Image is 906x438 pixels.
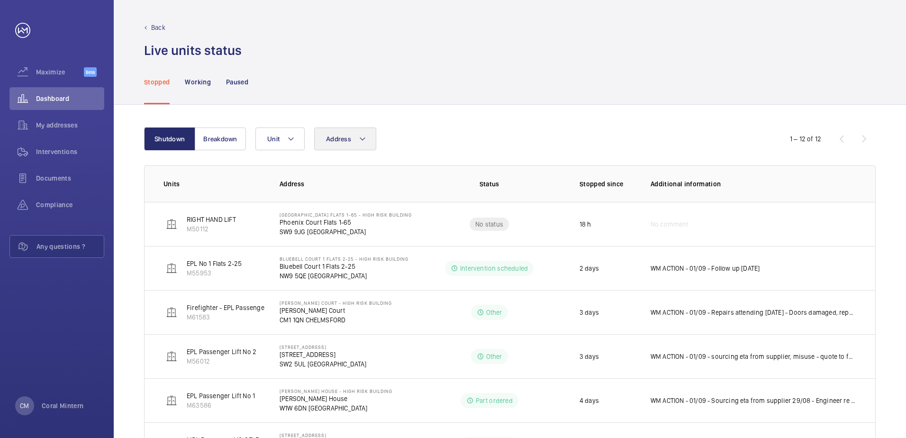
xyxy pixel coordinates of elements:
[326,135,351,143] span: Address
[36,200,104,210] span: Compliance
[166,263,177,274] img: elevator.svg
[280,306,392,315] p: [PERSON_NAME] Court
[651,264,760,273] p: WM ACTION - 01/09 - Follow up [DATE]
[187,259,242,268] p: EPL No 1 Flats 2-25
[580,219,591,229] p: 18 h
[144,128,195,150] button: Shutdown
[651,179,856,189] p: Additional information
[280,256,408,262] p: Bluebell Court 1 Flats 2-25 - High Risk Building
[267,135,280,143] span: Unit
[280,359,367,369] p: SW2 5UL [GEOGRAPHIC_DATA]
[651,308,856,317] p: WM ACTION - 01/09 - Repairs attending [DATE] - Doors damaged, repair team required chasing eta
[185,77,210,87] p: Working
[36,147,104,156] span: Interventions
[163,179,264,189] p: Units
[226,77,248,87] p: Paused
[255,128,305,150] button: Unit
[187,391,255,401] p: EPL Passenger Lift No 1
[651,396,856,405] p: WM ACTION - 01/09 - Sourcing eta from supplier 29/08 - Engineer re attending for details on rolle...
[187,356,256,366] p: M56012
[314,128,376,150] button: Address
[36,120,104,130] span: My addresses
[151,23,165,32] p: Back
[280,179,414,189] p: Address
[580,264,599,273] p: 2 days
[144,77,170,87] p: Stopped
[166,395,177,406] img: elevator.svg
[187,268,242,278] p: M55953
[280,394,392,403] p: [PERSON_NAME] House
[36,94,104,103] span: Dashboard
[166,351,177,362] img: elevator.svg
[36,173,104,183] span: Documents
[475,219,503,229] p: No status
[580,352,599,361] p: 3 days
[36,242,104,251] span: Any questions ?
[84,67,97,77] span: Beta
[280,432,362,438] p: [STREET_ADDRESS]
[790,134,821,144] div: 1 – 12 of 12
[280,388,392,394] p: [PERSON_NAME] House - High Risk Building
[280,300,392,306] p: [PERSON_NAME] Court - High Risk Building
[166,307,177,318] img: elevator.svg
[187,401,255,410] p: M63586
[486,308,502,317] p: Other
[195,128,246,150] button: Breakdown
[20,401,29,411] p: CM
[486,352,502,361] p: Other
[187,224,236,234] p: M50112
[144,42,242,59] h1: Live units status
[166,219,177,230] img: elevator.svg
[42,401,84,411] p: Coral Mintern
[187,303,278,312] p: Firefighter - EPL Passenger Lift
[280,403,392,413] p: W1W 6DN [GEOGRAPHIC_DATA]
[187,312,278,322] p: M61583
[651,352,856,361] p: WM ACTION - 01/09 - sourcing eta from supplier, misuse - quote to follow 29/08 - Safety edges rip...
[280,271,408,281] p: NW9 5QE [GEOGRAPHIC_DATA]
[280,262,408,271] p: Bluebell Court 1 Flats 2-25
[651,219,689,229] span: No comment
[280,218,412,227] p: Phoenix Court Flats 1-65
[36,67,84,77] span: Maximize
[187,215,236,224] p: RIGHT HAND LIFT
[580,179,635,189] p: Stopped since
[280,344,367,350] p: [STREET_ADDRESS]
[187,347,256,356] p: EPL Passenger Lift No 2
[280,212,412,218] p: [GEOGRAPHIC_DATA] Flats 1-65 - High Risk Building
[580,308,599,317] p: 3 days
[580,396,599,405] p: 4 days
[280,227,412,237] p: SW9 9JG [GEOGRAPHIC_DATA]
[460,264,528,273] p: Intervention scheduled
[280,315,392,325] p: CM1 1QN CHELMSFORD
[280,350,367,359] p: [STREET_ADDRESS]
[421,179,557,189] p: Status
[476,396,513,405] p: Part ordered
